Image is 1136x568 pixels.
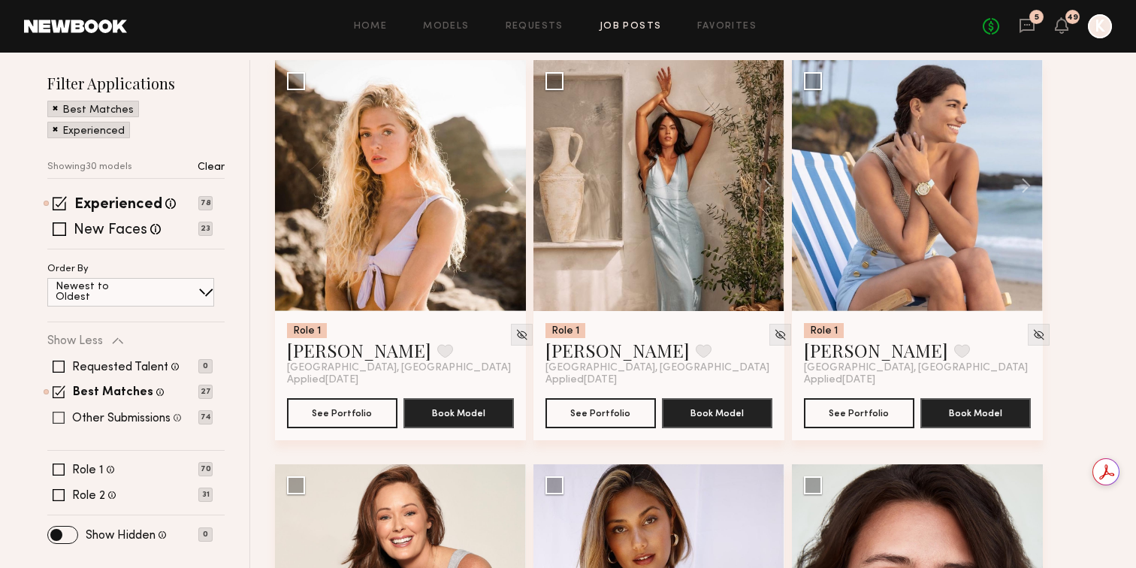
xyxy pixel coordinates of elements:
[86,530,156,542] label: Show Hidden
[662,406,772,418] a: Book Model
[545,374,772,386] div: Applied [DATE]
[56,282,145,303] p: Newest to Oldest
[423,22,469,32] a: Models
[774,328,787,341] img: Unhide Model
[1088,14,1112,38] a: K
[47,335,103,347] p: Show Less
[545,323,585,338] div: Role 1
[287,338,431,362] a: [PERSON_NAME]
[506,22,563,32] a: Requests
[920,406,1031,418] a: Book Model
[62,105,134,116] p: Best Matches
[72,412,171,424] label: Other Submissions
[198,527,213,542] p: 0
[47,73,225,93] h2: Filter Applications
[1067,14,1078,22] div: 49
[354,22,388,32] a: Home
[198,462,213,476] p: 70
[47,264,89,274] p: Order By
[74,223,147,238] label: New Faces
[73,387,153,399] label: Best Matches
[804,362,1028,374] span: [GEOGRAPHIC_DATA], [GEOGRAPHIC_DATA]
[697,22,757,32] a: Favorites
[662,398,772,428] button: Book Model
[920,398,1031,428] button: Book Model
[287,323,327,338] div: Role 1
[62,126,125,137] p: Experienced
[804,338,948,362] a: [PERSON_NAME]
[198,162,225,173] p: Clear
[72,490,105,502] label: Role 2
[198,385,213,399] p: 27
[72,464,104,476] label: Role 1
[403,398,514,428] button: Book Model
[804,398,914,428] button: See Portfolio
[74,198,162,213] label: Experienced
[545,338,690,362] a: [PERSON_NAME]
[1035,14,1039,22] div: 5
[804,323,844,338] div: Role 1
[198,488,213,502] p: 31
[545,362,769,374] span: [GEOGRAPHIC_DATA], [GEOGRAPHIC_DATA]
[198,222,213,236] p: 23
[545,398,656,428] button: See Portfolio
[198,359,213,373] p: 0
[198,410,213,424] p: 74
[72,361,168,373] label: Requested Talent
[600,22,662,32] a: Job Posts
[198,196,213,210] p: 78
[287,362,511,374] span: [GEOGRAPHIC_DATA], [GEOGRAPHIC_DATA]
[287,398,397,428] button: See Portfolio
[47,162,132,172] p: Showing 30 models
[287,374,514,386] div: Applied [DATE]
[515,328,528,341] img: Unhide Model
[1032,328,1045,341] img: Unhide Model
[1019,17,1035,36] a: 5
[403,406,514,418] a: Book Model
[804,374,1031,386] div: Applied [DATE]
